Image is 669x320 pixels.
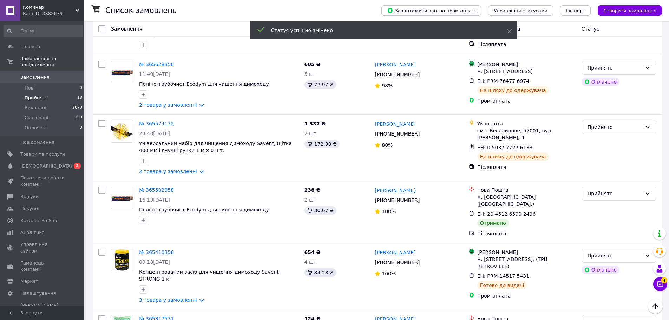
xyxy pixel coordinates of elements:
[387,7,475,14] span: Завантажити звіт по пром-оплаті
[304,121,326,126] span: 1 337 ₴
[20,163,72,169] span: [DEMOGRAPHIC_DATA]
[139,187,174,193] a: № 365502958
[25,95,46,101] span: Прийняті
[373,129,421,139] div: [PHONE_NUMBER]
[588,64,642,72] div: Прийнято
[382,142,393,148] span: 80%
[375,61,415,68] a: [PERSON_NAME]
[304,268,336,277] div: 84.28 ₴
[111,120,133,143] a: Фото товару
[20,260,65,273] span: Гаманець компанії
[375,120,415,128] a: [PERSON_NAME]
[588,190,642,197] div: Прийнято
[25,115,48,121] span: Скасовані
[111,61,133,83] a: Фото товару
[477,97,576,104] div: Пром-оплата
[72,105,82,111] span: 2870
[139,197,170,203] span: 16:13[DATE]
[375,249,415,256] a: [PERSON_NAME]
[25,125,47,131] span: Оплачені
[304,71,318,77] span: 5 шт.
[494,8,547,13] span: Управління статусами
[653,277,667,291] button: Чат з покупцем4
[582,78,619,86] div: Оплачено
[375,187,415,194] a: [PERSON_NAME]
[139,61,174,67] a: № 365628356
[304,259,318,265] span: 4 шт.
[20,217,58,224] span: Каталог ProSale
[23,4,76,11] span: Коминар
[111,26,142,32] span: Замовлення
[271,27,490,34] div: Статус успішно змінено
[139,297,197,303] a: 3 товара у замовленні
[382,271,396,276] span: 100%
[477,194,576,208] div: м. [GEOGRAPHIC_DATA] ([GEOGRAPHIC_DATA].)
[20,229,45,236] span: Аналітика
[20,74,50,80] span: Замовлення
[477,211,536,217] span: ЕН: 20 4512 6590 2496
[488,5,553,16] button: Управління статусами
[20,139,54,145] span: Повідомлення
[139,259,170,265] span: 09:18[DATE]
[477,230,576,237] div: Післяплата
[139,121,174,126] a: № 365574132
[477,249,576,256] div: [PERSON_NAME]
[20,278,38,285] span: Маркет
[477,256,576,270] div: м. [STREET_ADDRESS], (ТРЦ RETROVILLE)
[304,197,318,203] span: 2 шт.
[139,249,174,255] a: № 365410356
[80,125,82,131] span: 0
[20,290,56,296] span: Налаштування
[139,81,269,87] a: Поліно-трубочист Ecodym для чищення димоходу
[588,252,642,260] div: Прийнято
[477,281,527,289] div: Готово до видачі
[566,8,585,13] span: Експорт
[477,187,576,194] div: Нова Пошта
[582,26,599,32] span: Статус
[477,127,576,141] div: смт. Веселинове, 57001, вул. [PERSON_NAME], 9
[477,292,576,299] div: Пром-оплата
[74,163,81,169] span: 2
[20,194,39,200] span: Відгуки
[381,5,481,16] button: Завантажити звіт по пром-оплаті
[304,140,340,148] div: 172.30 ₴
[20,55,84,68] span: Замовлення та повідомлення
[23,11,84,17] div: Ваш ID: 3882679
[112,249,133,271] img: Фото товару
[80,85,82,91] span: 0
[20,205,39,212] span: Покупці
[588,123,642,131] div: Прийнято
[477,61,576,68] div: [PERSON_NAME]
[25,85,35,91] span: Нові
[477,152,549,161] div: На шляху до одержувача
[304,80,336,89] div: 77.97 ₴
[304,206,336,215] div: 30.67 ₴
[139,207,269,213] a: Поліно-трубочист Ecodym для чищення димоходу
[111,123,133,140] img: Фото товару
[304,61,321,67] span: 605 ₴
[477,219,509,227] div: Отримано
[111,187,133,209] a: Фото товару
[20,241,65,254] span: Управління сайтом
[139,269,279,282] a: Концентрований засіб для чищення димоходу Savent STRONG 1 кг
[139,71,170,77] span: 11:40[DATE]
[139,131,170,136] span: 23:43[DATE]
[105,6,177,15] h1: Список замовлень
[477,68,576,75] div: м. [STREET_ADDRESS]
[111,189,133,206] img: Фото товару
[25,105,46,111] span: Виконані
[304,249,321,255] span: 654 ₴
[20,175,65,188] span: Показники роботи компанії
[139,102,197,108] a: 2 товара у замовленні
[139,141,292,153] a: Універсальний набір для чищення димоходу Savent, щітка 400 мм і гнучкі ручки 1 м х 6 шт.
[560,5,591,16] button: Експорт
[603,8,656,13] span: Створити замовлення
[304,187,321,193] span: 238 ₴
[382,209,396,214] span: 100%
[477,86,549,94] div: На шляху до одержувача
[75,115,82,121] span: 199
